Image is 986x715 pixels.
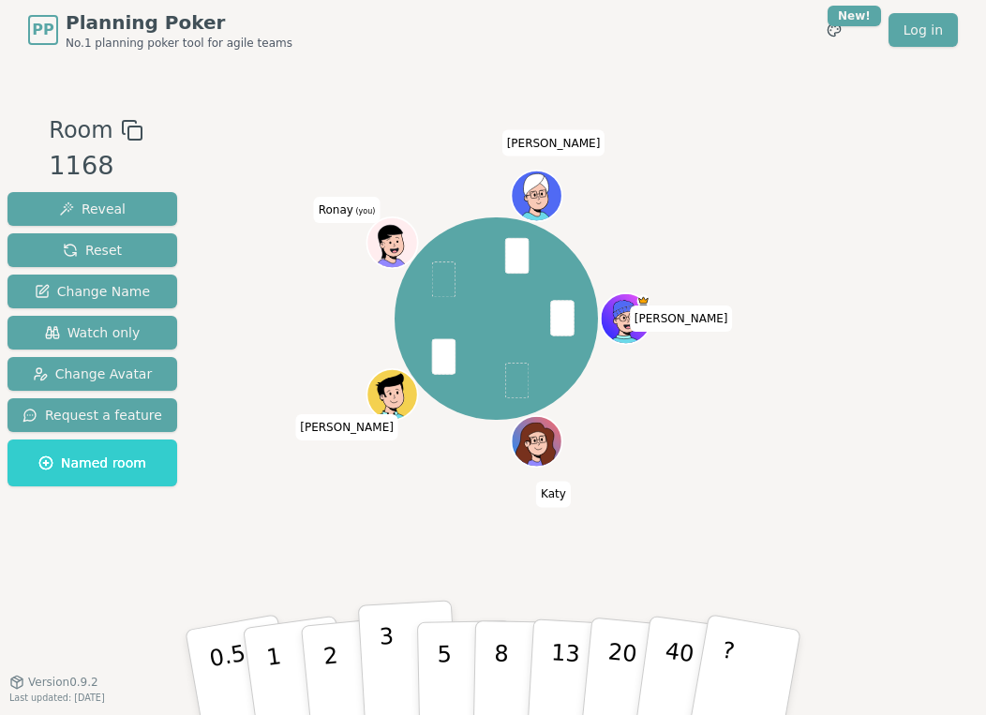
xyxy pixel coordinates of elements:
span: Click to change your name [502,129,605,156]
button: Reset [7,233,177,267]
span: Click to change your name [536,481,571,507]
span: Request a feature [22,406,162,425]
span: No.1 planning poker tool for agile teams [66,36,292,51]
button: Click to change your avatar [368,218,416,266]
span: Click to change your name [630,305,733,332]
span: Named room [38,454,146,472]
span: PP [32,19,53,41]
span: Planning Poker [66,9,292,36]
span: Click to change your name [314,197,381,223]
span: Version 0.9.2 [28,675,98,690]
div: New! [828,6,881,26]
button: Version0.9.2 [9,675,98,690]
span: jimmy is the host [636,294,650,307]
span: Click to change your name [295,413,398,439]
div: 1168 [49,147,142,186]
span: Room [49,113,112,147]
span: Change Name [35,282,150,301]
span: Last updated: [DATE] [9,693,105,703]
a: PPPlanning PokerNo.1 planning poker tool for agile teams [28,9,292,51]
span: Change Avatar [33,365,153,383]
span: Watch only [45,323,141,342]
button: Change Name [7,275,177,308]
button: New! [817,13,851,47]
button: Change Avatar [7,357,177,391]
button: Named room [7,439,177,486]
a: Log in [889,13,958,47]
span: Reveal [59,200,126,218]
button: Reveal [7,192,177,226]
span: (you) [353,207,376,216]
button: Watch only [7,316,177,350]
button: Request a feature [7,398,177,432]
span: Reset [63,241,122,260]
